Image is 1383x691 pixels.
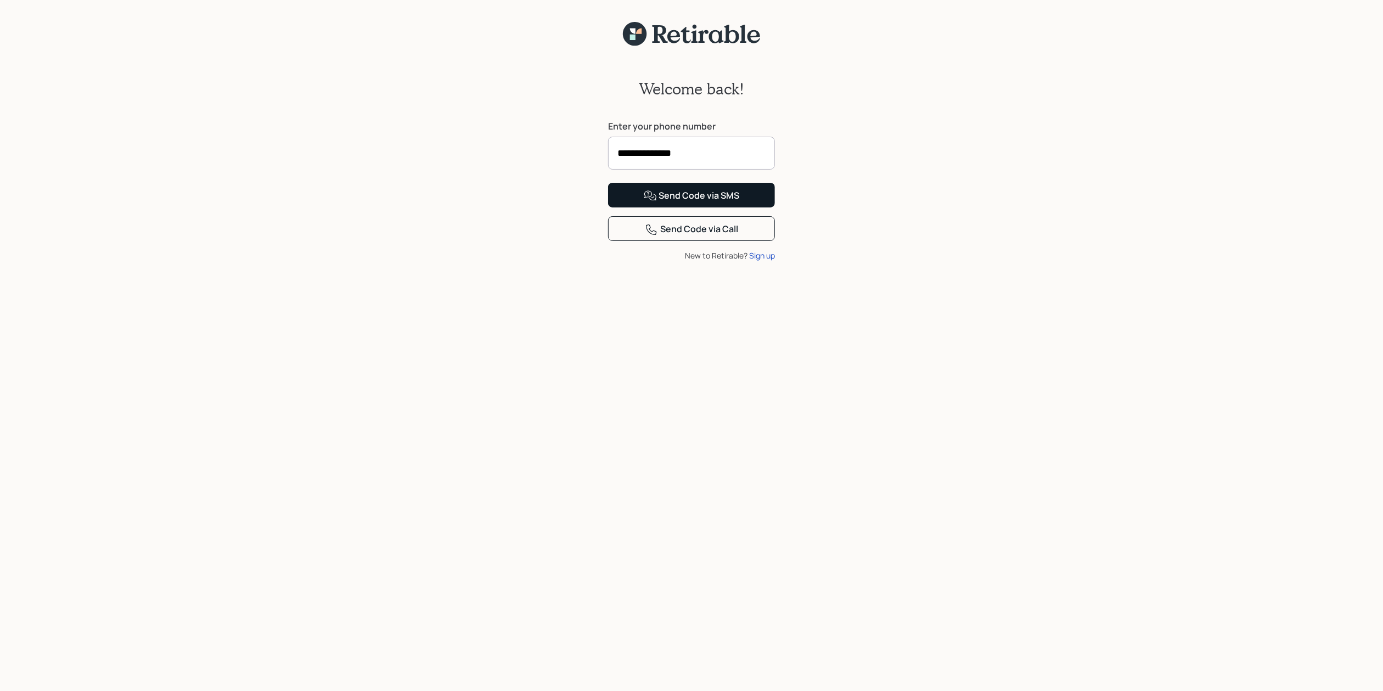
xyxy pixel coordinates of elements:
[645,223,738,236] div: Send Code via Call
[608,183,775,207] button: Send Code via SMS
[644,189,740,203] div: Send Code via SMS
[608,120,775,132] label: Enter your phone number
[608,250,775,261] div: New to Retirable?
[749,250,775,261] div: Sign up
[639,80,744,98] h2: Welcome back!
[608,216,775,241] button: Send Code via Call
